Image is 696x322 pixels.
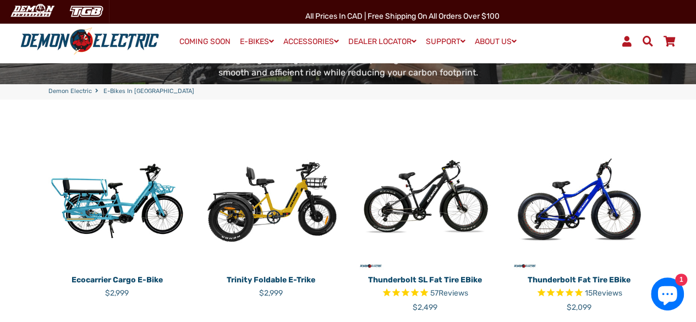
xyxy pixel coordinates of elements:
a: Trinity Foldable E-Trike $2,999 [202,270,340,299]
span: All Prices in CAD | Free shipping on all orders over $100 [305,12,500,21]
img: Thunderbolt Fat Tire eBike - Demon Electric [511,133,648,270]
a: SUPPORT [422,34,469,50]
span: Rated 4.9 out of 5 stars 57 reviews [357,287,494,300]
p: Ecocarrier Cargo E-Bike [48,274,186,286]
a: Thunderbolt Fat Tire eBike Rated 4.8 out of 5 stars 15 reviews $2,099 [511,270,648,313]
span: $2,999 [259,288,283,298]
span: $2,499 [413,303,437,312]
img: Demon Electric logo [17,27,163,56]
p: Trinity Foldable E-Trike [202,274,340,286]
p: Thunderbolt SL Fat Tire eBike [357,274,494,286]
a: ABOUT US [471,34,520,50]
img: Ecocarrier Cargo E-Bike [48,133,186,270]
span: $2,099 [567,303,591,312]
img: Trinity Foldable E-Trike [202,133,340,270]
img: Thunderbolt SL Fat Tire eBike - Demon Electric [357,133,494,270]
span: Reviews [439,288,468,298]
a: ACCESSORIES [280,34,343,50]
img: TGB Canada [64,2,109,20]
a: Thunderbolt SL Fat Tire eBike Rated 4.9 out of 5 stars 57 reviews $2,499 [357,270,494,313]
a: Demon Electric [48,87,92,96]
a: DEALER LOCATOR [344,34,420,50]
p: Thunderbolt Fat Tire eBike [511,274,648,286]
span: Reviews [593,288,622,298]
span: 57 reviews [430,288,468,298]
inbox-online-store-chat: Shopify online store chat [648,277,687,313]
span: Rated 4.8 out of 5 stars 15 reviews [511,287,648,300]
a: COMING SOON [176,34,234,50]
a: E-BIKES [236,34,278,50]
span: E-Bikes in [GEOGRAPHIC_DATA] [103,87,194,96]
span: 15 reviews [585,288,622,298]
span: $2,999 [105,288,129,298]
a: Ecocarrier Cargo E-Bike $2,999 [48,270,186,299]
img: Demon Electric [6,2,58,20]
